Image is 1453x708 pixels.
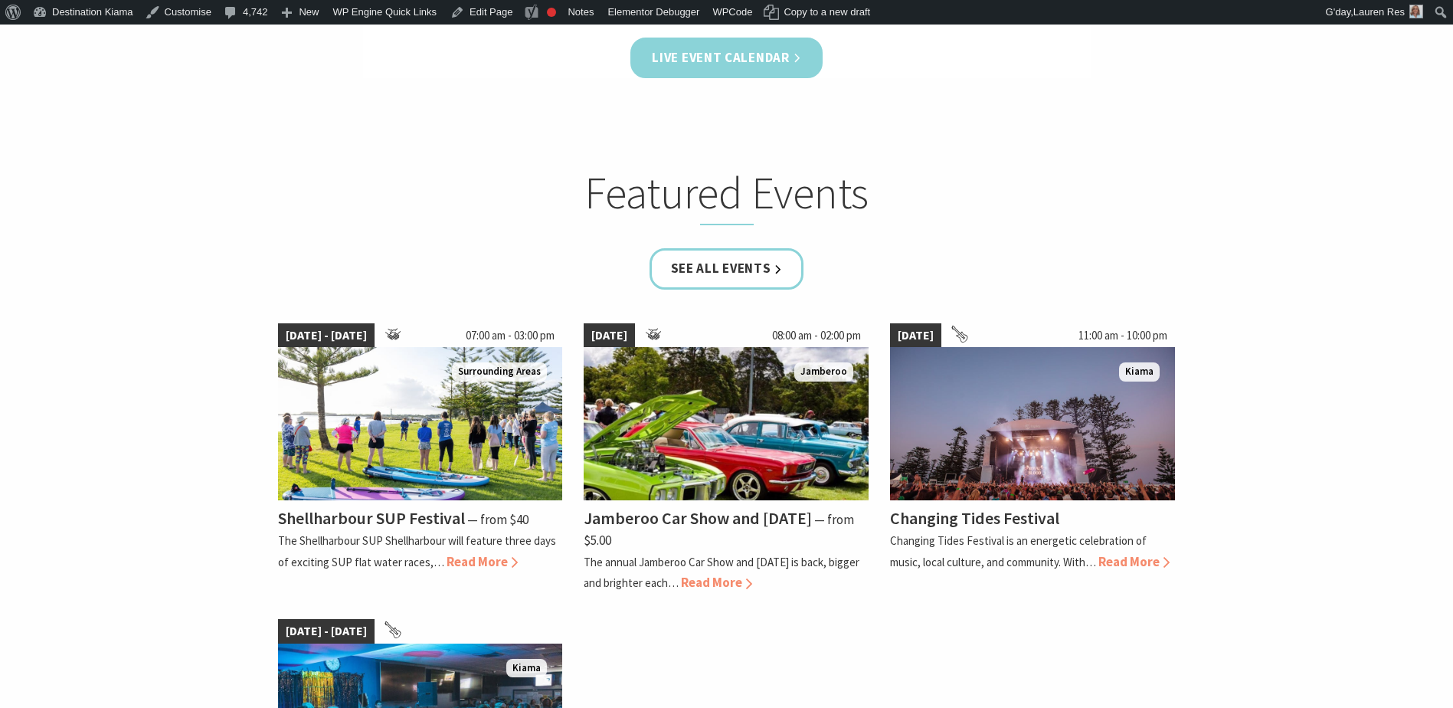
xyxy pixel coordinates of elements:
[584,507,812,529] h4: Jamberoo Car Show and [DATE]
[1071,323,1175,348] span: 11:00 am - 10:00 pm
[447,553,518,570] span: Read More
[278,323,563,593] a: [DATE] - [DATE] 07:00 am - 03:00 pm Jodie Edwards Welcome to Country Surrounding Areas Shellharbo...
[278,323,375,348] span: [DATE] - [DATE]
[1098,553,1170,570] span: Read More
[650,248,804,289] a: See all Events
[890,323,1175,593] a: [DATE] 11:00 am - 10:00 pm Changing Tides Main Stage Kiama Changing Tides Festival Changing Tides...
[890,347,1175,500] img: Changing Tides Main Stage
[547,8,556,17] div: Focus keyphrase not set
[584,347,869,500] img: Jamberoo Car Show
[458,323,562,348] span: 07:00 am - 03:00 pm
[278,533,556,569] p: The Shellharbour SUP Shellharbour will feature three days of exciting SUP flat water races,…
[1353,6,1405,18] span: Lauren Res
[890,507,1059,529] h4: Changing Tides Festival
[794,362,853,382] span: Jamberoo
[630,38,822,78] a: Live Event Calendar
[278,619,375,644] span: [DATE] - [DATE]
[467,511,529,528] span: ⁠— from $40
[452,362,547,382] span: Surrounding Areas
[584,323,869,593] a: [DATE] 08:00 am - 02:00 pm Jamberoo Car Show Jamberoo Jamberoo Car Show and [DATE] ⁠— from $5.00 ...
[1409,5,1423,18] img: Res-lauren-square-150x150.jpg
[890,533,1147,569] p: Changing Tides Festival is an energetic celebration of music, local culture, and community. With…
[1119,362,1160,382] span: Kiama
[584,323,635,348] span: [DATE]
[278,507,465,529] h4: Shellharbour SUP Festival
[681,574,752,591] span: Read More
[764,323,869,348] span: 08:00 am - 02:00 pm
[278,347,563,500] img: Jodie Edwards Welcome to Country
[890,323,941,348] span: [DATE]
[427,166,1027,226] h2: Featured Events
[584,555,859,590] p: The annual Jamberoo Car Show and [DATE] is back, bigger and brighter each…
[506,659,547,678] span: Kiama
